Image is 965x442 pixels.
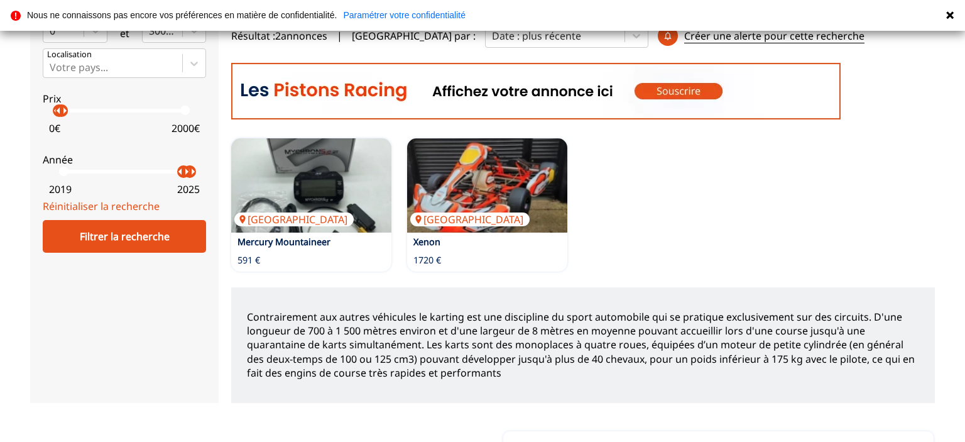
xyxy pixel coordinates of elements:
p: 591 € [237,254,260,267]
p: arrow_left [173,164,188,179]
p: 2019 [49,182,72,196]
div: Filtrer la recherche [43,220,206,253]
a: Réinitialiser la recherche [43,199,160,213]
a: Xenon [413,236,440,248]
p: 2000 € [172,121,200,135]
p: Prix [43,92,206,106]
p: [GEOGRAPHIC_DATA] [234,213,354,226]
p: arrow_left [48,103,63,118]
p: Localisation [47,49,92,60]
a: Xenon[GEOGRAPHIC_DATA] [407,138,567,233]
p: arrow_left [51,103,66,118]
span: | [337,29,342,43]
p: Année [43,153,206,167]
p: 2025 [177,182,200,196]
a: Mercury Mountaineer [237,236,330,248]
input: Votre pays... [50,62,52,73]
p: arrow_right [57,103,72,118]
span: Résultat : 2 annonces [231,29,327,43]
p: [GEOGRAPHIC_DATA] [410,213,530,226]
p: et [120,26,129,40]
p: arrow_right [179,164,194,179]
p: 1720 € [413,254,441,267]
a: Paramétrer votre confidentialité [343,11,466,19]
img: Mercury Mountaineer [231,138,391,233]
img: Xenon [407,138,567,233]
p: Nous ne connaissons pas encore vos préférences en matière de confidentialité. [27,11,337,19]
p: Contrairement aux autres véhicules le karting est une discipline du sport automobile qui se prati... [247,310,919,380]
p: Créer une alerte pour cette recherche [684,29,864,43]
p: [GEOGRAPHIC_DATA] par : [352,29,476,43]
p: 0 € [49,121,60,135]
a: Mercury Mountaineer[GEOGRAPHIC_DATA] [231,138,391,233]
